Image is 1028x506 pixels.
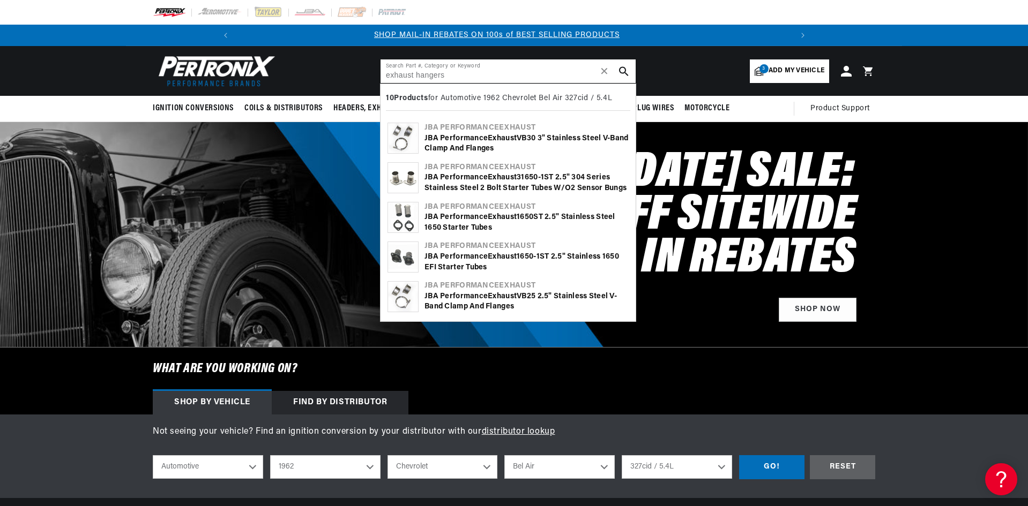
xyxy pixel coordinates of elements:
[488,134,517,142] b: Exhaust
[499,124,535,132] b: Exhaust
[270,455,381,479] select: Year
[424,212,629,233] div: JBA Performance 1650ST 2.5" Stainless Steel 1650 Starter Tubes
[759,64,769,73] span: 3
[388,282,418,312] img: JBA Performance Exhaust VB25 2.5" Stainless Steel V-Band clamp and flanges
[609,103,674,114] span: Spark Plug Wires
[126,348,902,390] h6: What are you working on?
[153,425,875,439] p: Not seeing your vehicle? Find an ignition conversion by your distributor with our
[499,163,535,171] b: Exhaust
[504,455,615,479] select: Model
[499,242,535,250] b: Exhaust
[333,103,459,114] span: Headers, Exhausts & Components
[810,96,875,122] summary: Product Support
[388,455,498,479] select: Make
[374,31,620,39] a: SHOP MAIL-IN REBATES ON 100s of BEST SELLING PRODUCTS
[792,25,814,46] button: Translation missing: en.sections.announcements.next_announcement
[424,252,629,273] div: JBA Performance 1650-1ST 2.5" Stainless 1650 EFI Starter Tubes
[388,169,418,186] img: JBA Performance Exhaust 31650-1ST 2.5" 304 Series Stainless Steel 2 bolt Starter Tubes w/O2 senso...
[381,59,636,83] input: Search Part #, Category or Keyword
[612,59,636,83] button: search button
[424,133,629,154] div: JBA Performance VB30 3" Stainless Steel V-Band clamp and flanges
[604,96,680,121] summary: Spark Plug Wires
[488,173,517,182] b: Exhaust
[153,103,234,114] span: Ignition Conversions
[622,455,732,479] select: Engine
[328,96,464,121] summary: Headers, Exhausts & Components
[153,96,239,121] summary: Ignition Conversions
[810,455,875,479] div: RESET
[679,96,735,121] summary: Motorcycle
[424,281,629,291] div: JBA Performance
[215,25,236,46] button: Translation missing: en.sections.announcements.previous_announcement
[272,391,408,414] div: Find by Distributor
[153,52,276,89] img: Pertronix
[424,241,629,252] div: JBA Performance
[499,203,535,211] b: Exhaust
[488,292,517,300] b: Exhaust
[244,103,323,114] span: Coils & Distributors
[388,242,418,272] img: JBA Performance Exhaust 1650-1ST 2.5" Stainless 1650 EFI Starter Tubes
[424,162,629,173] div: JBA Performance
[219,29,775,41] div: 2 of 3
[126,25,902,46] slideshow-component: Translation missing: en.sections.announcements.announcement_bar
[153,391,272,414] div: Shop by vehicle
[239,96,328,121] summary: Coils & Distributors
[386,94,428,102] b: 10 Products
[388,123,418,153] img: JBA Performance Exhaust VB30 3" Stainless Steel V-Band clamp and flanges
[810,103,870,115] span: Product Support
[424,202,629,213] div: JBA Performance
[219,29,775,41] div: Announcement
[388,202,418,232] img: JBA Performance Exhaust 1650ST 2.5" Stainless Steel 1650 Starter Tubes
[424,172,629,193] div: JBA Performance 31650-1ST 2.5" 304 Series Stainless Steel 2 bolt Starter Tubes w/O2 sensor bungs
[424,291,629,312] div: JBA Performance VB25 2.5" Stainless Steel V-Band clamp and flanges
[684,103,729,114] span: Motorcycle
[779,298,856,322] a: Shop Now
[750,59,829,83] a: 3Add my vehicle
[488,253,517,261] b: Exhaust
[769,66,824,76] span: Add my vehicle
[424,123,629,133] div: JBA Performance
[386,89,630,111] div: for Automotive 1962 Chevrolet Bel Air 327cid / 5.4L
[482,427,555,436] a: distributor lookup
[153,455,263,479] select: Ride Type
[739,455,804,479] div: GO!
[488,213,517,221] b: Exhaust
[499,282,535,290] b: Exhaust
